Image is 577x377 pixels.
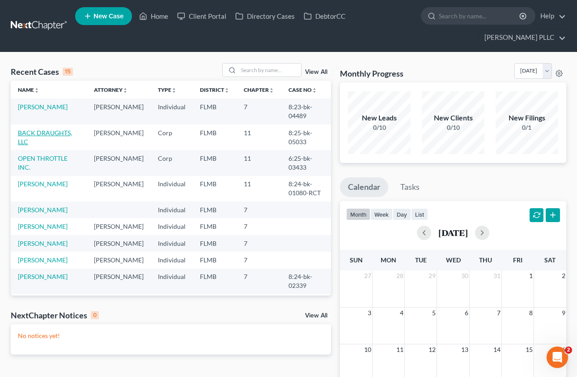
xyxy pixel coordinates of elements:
div: Recent Cases [11,66,73,77]
td: 7 [237,252,281,268]
i: unfold_more [171,88,177,93]
a: Client Portal [173,8,231,24]
td: FLMB [193,235,237,252]
td: [PERSON_NAME] [87,269,151,294]
span: 29 [428,270,437,281]
span: New Case [93,13,123,20]
span: 1 [528,270,534,281]
td: Corp [151,150,193,176]
td: 7 [237,218,281,235]
a: [PERSON_NAME] [18,103,68,111]
td: 11 [237,150,281,176]
td: [PERSON_NAME] [87,294,151,320]
button: list [411,208,428,220]
td: [PERSON_NAME] [87,252,151,268]
input: Search by name... [238,64,301,77]
div: 0/1 [496,123,558,132]
div: 0/10 [348,123,411,132]
iframe: Intercom live chat [547,347,568,368]
div: New Filings [496,113,558,123]
td: 6:25-bk-03433 [281,150,331,176]
i: unfold_more [123,88,128,93]
td: Corp [151,124,193,150]
td: 8:24-bk-02339 [281,269,331,294]
a: Tasks [392,177,428,197]
div: 15 [63,68,73,76]
td: Individual [151,269,193,294]
span: Fri [513,256,522,264]
span: Wed [446,256,461,264]
td: Individual [151,218,193,235]
span: Tue [415,256,427,264]
span: 4 [399,308,404,318]
td: 7 [237,99,281,124]
span: Mon [381,256,396,264]
button: month [346,208,370,220]
td: FLMB [193,99,237,124]
td: FLMB [193,124,237,150]
td: Individual [151,235,193,252]
a: View All [305,313,327,319]
td: Corp [151,294,193,320]
a: [PERSON_NAME] [18,273,68,280]
td: 7 [237,201,281,218]
a: OPEN THROTTLE INC. [18,154,68,171]
a: DebtorCC [299,8,350,24]
span: 9 [561,308,566,318]
span: 28 [395,270,404,281]
a: Home [135,8,173,24]
td: 8:23-bk-04489 [281,99,331,124]
a: BACK DRAUGHTS, LLC [18,129,72,146]
a: [PERSON_NAME] [18,223,68,230]
td: FLMB [193,269,237,294]
a: Districtunfold_more [200,86,229,93]
a: Typeunfold_more [158,86,177,93]
span: 2 [565,347,572,354]
td: FLMB [193,252,237,268]
span: 3 [367,308,372,318]
td: 11 [237,294,281,320]
td: 7 [237,269,281,294]
a: Help [536,8,566,24]
span: 27 [363,270,372,281]
span: 11 [395,344,404,355]
i: unfold_more [224,88,229,93]
span: Sun [350,256,363,264]
a: View All [305,69,327,75]
td: 11 [237,124,281,150]
td: 8:23-bk-04652 [281,294,331,320]
div: NextChapter Notices [11,310,99,321]
td: FLMB [193,218,237,235]
span: 30 [460,270,469,281]
span: 13 [460,344,469,355]
td: [PERSON_NAME] [87,124,151,150]
td: FLMB [193,176,237,201]
span: 6 [464,308,469,318]
td: Individual [151,252,193,268]
i: unfold_more [312,88,317,93]
td: [PERSON_NAME] [87,99,151,124]
span: 10 [363,344,372,355]
i: unfold_more [34,88,39,93]
a: [PERSON_NAME] PLLC [480,30,566,46]
div: 0/10 [422,123,484,132]
a: Nameunfold_more [18,86,39,93]
a: [PERSON_NAME] [18,256,68,264]
div: New Clients [422,113,484,123]
span: 7 [496,308,501,318]
td: FLMB [193,294,237,320]
p: No notices yet! [18,331,324,340]
td: Individual [151,176,193,201]
a: Case Nounfold_more [288,86,317,93]
td: 11 [237,176,281,201]
i: unfold_more [269,88,274,93]
td: 7 [237,235,281,252]
a: Attorneyunfold_more [94,86,128,93]
h2: [DATE] [438,228,468,237]
td: Individual [151,99,193,124]
input: Search by name... [439,8,521,24]
a: Chapterunfold_more [244,86,274,93]
span: 8 [528,308,534,318]
button: week [370,208,393,220]
td: FLMB [193,150,237,176]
